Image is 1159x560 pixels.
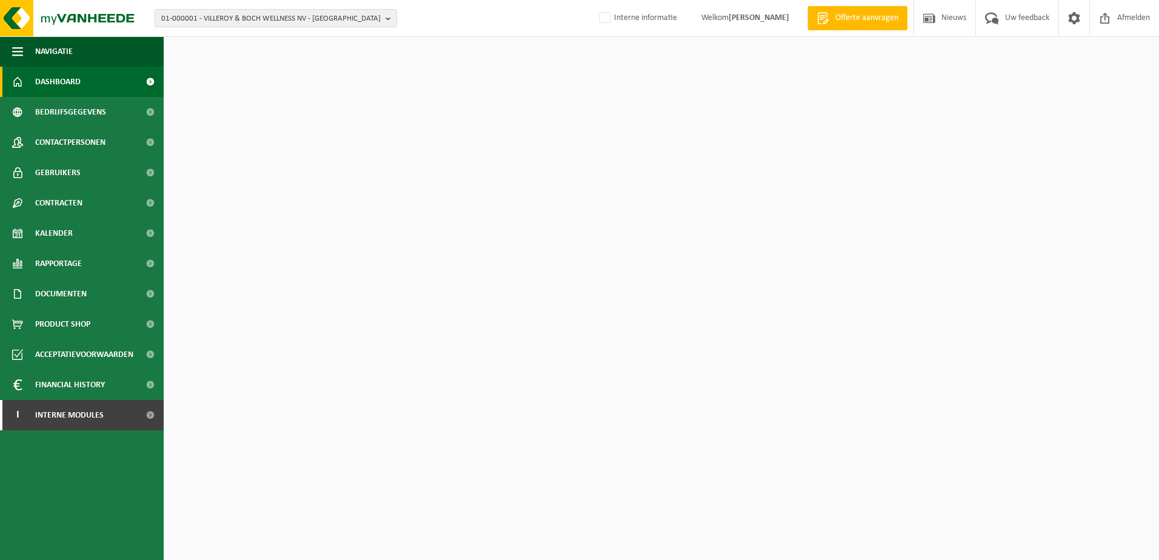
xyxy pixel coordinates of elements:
[35,248,82,279] span: Rapportage
[35,188,82,218] span: Contracten
[35,97,106,127] span: Bedrijfsgegevens
[35,400,104,430] span: Interne modules
[35,218,73,248] span: Kalender
[35,279,87,309] span: Documenten
[729,13,789,22] strong: [PERSON_NAME]
[832,12,901,24] span: Offerte aanvragen
[155,9,397,27] button: 01-000001 - VILLEROY & BOCH WELLNESS NV - [GEOGRAPHIC_DATA]
[35,370,105,400] span: Financial History
[12,400,23,430] span: I
[35,36,73,67] span: Navigatie
[35,127,105,158] span: Contactpersonen
[35,339,133,370] span: Acceptatievoorwaarden
[161,10,381,28] span: 01-000001 - VILLEROY & BOCH WELLNESS NV - [GEOGRAPHIC_DATA]
[35,67,81,97] span: Dashboard
[35,309,90,339] span: Product Shop
[807,6,907,30] a: Offerte aanvragen
[35,158,81,188] span: Gebruikers
[597,9,677,27] label: Interne informatie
